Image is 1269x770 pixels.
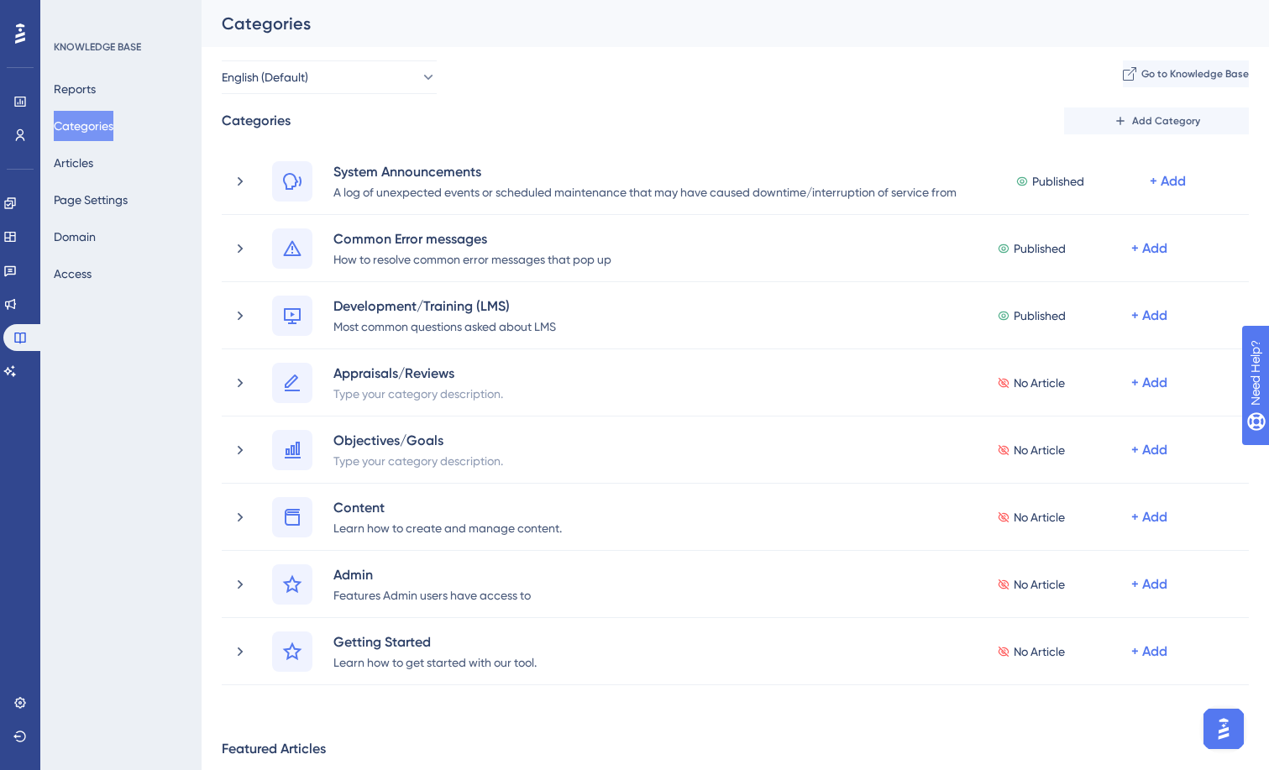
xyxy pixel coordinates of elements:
[1131,574,1167,595] div: + Add
[333,564,532,584] div: Admin
[333,228,612,249] div: Common Error messages
[333,363,504,383] div: Appraisals/Reviews
[54,185,128,215] button: Page Settings
[333,430,504,450] div: Objectives/Goals
[1131,440,1167,460] div: + Add
[54,111,113,141] button: Categories
[1014,238,1066,259] span: Published
[333,249,612,269] div: How to resolve common error messages that pop up
[222,67,308,87] span: English (Default)
[333,497,563,517] div: Content
[333,161,1002,181] div: System Announcements
[1132,114,1200,128] span: Add Category
[1131,507,1167,527] div: + Add
[1198,704,1249,754] iframe: UserGuiding AI Assistant Launcher
[222,111,291,131] div: Categories
[1032,171,1084,191] span: Published
[222,60,437,94] button: English (Default)
[333,181,1002,202] div: A log of unexpected events or scheduled maintenance that may have caused downtime/interruption of...
[54,40,141,54] div: KNOWLEDGE BASE
[333,316,557,336] div: Most common questions asked about LMS
[54,148,93,178] button: Articles
[54,259,92,289] button: Access
[1014,574,1065,595] span: No Article
[1131,642,1167,662] div: + Add
[333,584,532,605] div: Features Admin users have access to
[1014,440,1065,460] span: No Article
[222,739,326,759] div: Featured Articles
[1131,306,1167,326] div: + Add
[1014,507,1065,527] span: No Article
[222,12,1207,35] div: Categories
[333,383,504,403] div: Type your category description.
[1014,373,1065,393] span: No Article
[1123,60,1249,87] button: Go to Knowledge Base
[1014,642,1065,662] span: No Article
[333,517,563,537] div: Learn how to create and manage content.
[1150,171,1186,191] div: + Add
[1064,107,1249,134] button: Add Category
[333,631,537,652] div: Getting Started
[1141,67,1249,81] span: Go to Knowledge Base
[1131,238,1167,259] div: + Add
[333,652,537,672] div: Learn how to get started with our tool.
[1014,306,1066,326] span: Published
[333,296,557,316] div: Development/Training (LMS)
[54,74,96,104] button: Reports
[54,222,96,252] button: Domain
[1131,373,1167,393] div: + Add
[333,450,504,470] div: Type your category description.
[39,4,105,24] span: Need Help?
